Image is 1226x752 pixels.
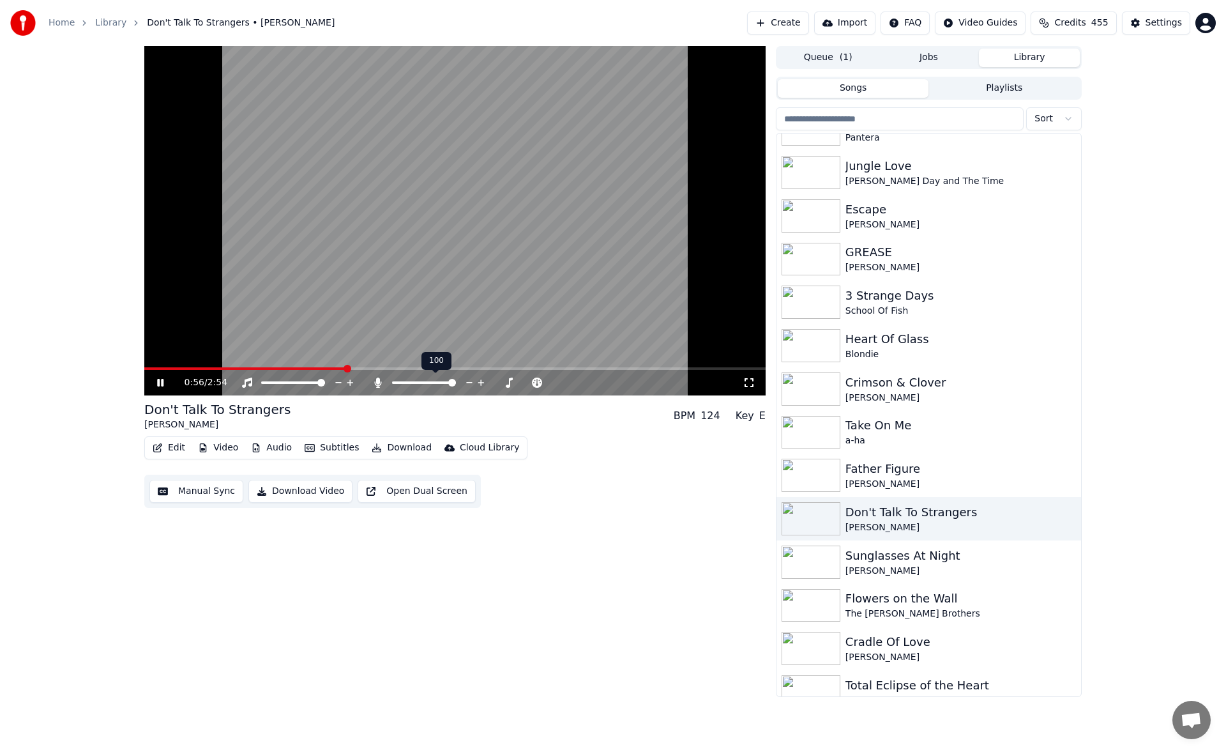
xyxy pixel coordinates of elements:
div: Don't Talk To Strangers [144,401,291,418]
button: FAQ [881,12,930,35]
div: Pantera [845,132,1076,144]
button: Import [814,12,875,35]
div: 3 Strange Days [845,287,1076,305]
button: Video Guides [935,12,1025,35]
div: Flowers on the Wall [845,590,1076,608]
div: Take On Me [845,417,1076,434]
div: [PERSON_NAME] [845,392,1076,404]
div: [PERSON_NAME] [845,521,1076,534]
span: Credits [1054,17,1086,29]
div: a-ha [845,434,1076,447]
div: [PERSON_NAME] Day and The Time [845,175,1076,188]
div: The [PERSON_NAME] Brothers [845,608,1076,620]
div: Sunglasses At Night [845,547,1076,565]
button: Download [367,439,437,457]
nav: breadcrumb [49,17,335,29]
div: Heart Of Glass [845,330,1076,348]
div: BPM [674,408,695,424]
button: Manual Sync [149,480,243,503]
div: Key [736,408,754,424]
span: 0:56 [185,376,204,389]
div: Cradle Of Love [845,633,1076,651]
div: [PERSON_NAME] [845,694,1076,707]
button: Library [979,49,1080,67]
button: Credits455 [1031,12,1116,35]
button: Settings [1122,12,1190,35]
div: Escape [845,201,1076,219]
span: 2:54 [208,376,227,389]
button: Edit [148,439,190,457]
button: Download Video [248,480,352,503]
button: Songs [778,79,929,98]
span: 455 [1091,17,1109,29]
div: 124 [700,408,720,424]
div: [PERSON_NAME] [845,478,1076,491]
div: [PERSON_NAME] [144,418,291,431]
span: ( 1 ) [840,51,852,64]
span: Sort [1034,112,1053,125]
a: Home [49,17,75,29]
div: Father Figure [845,460,1076,478]
button: Video [193,439,243,457]
button: Playlists [928,79,1080,98]
button: Audio [246,439,297,457]
div: Blondie [845,348,1076,361]
div: Crimson & Clover [845,374,1076,392]
div: Don't Talk To Strangers [845,503,1076,521]
div: [PERSON_NAME] [845,219,1076,231]
button: Create [747,12,809,35]
span: Don't Talk To Strangers • [PERSON_NAME] [147,17,335,29]
a: Open chat [1172,701,1211,739]
div: School Of Fish [845,305,1076,318]
div: Settings [1146,17,1182,29]
div: Cloud Library [460,441,519,454]
div: 100 [421,352,451,370]
div: / [185,376,215,389]
div: [PERSON_NAME] [845,565,1076,578]
div: Total Eclipse of the Heart [845,677,1076,694]
button: Subtitles [299,439,364,457]
button: Queue [778,49,879,67]
div: GREASE [845,243,1076,261]
div: [PERSON_NAME] [845,651,1076,664]
a: Library [95,17,126,29]
img: youka [10,10,36,36]
div: Jungle Love [845,157,1076,175]
div: E [759,408,766,424]
button: Open Dual Screen [358,480,476,503]
div: [PERSON_NAME] [845,261,1076,274]
button: Jobs [879,49,980,67]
